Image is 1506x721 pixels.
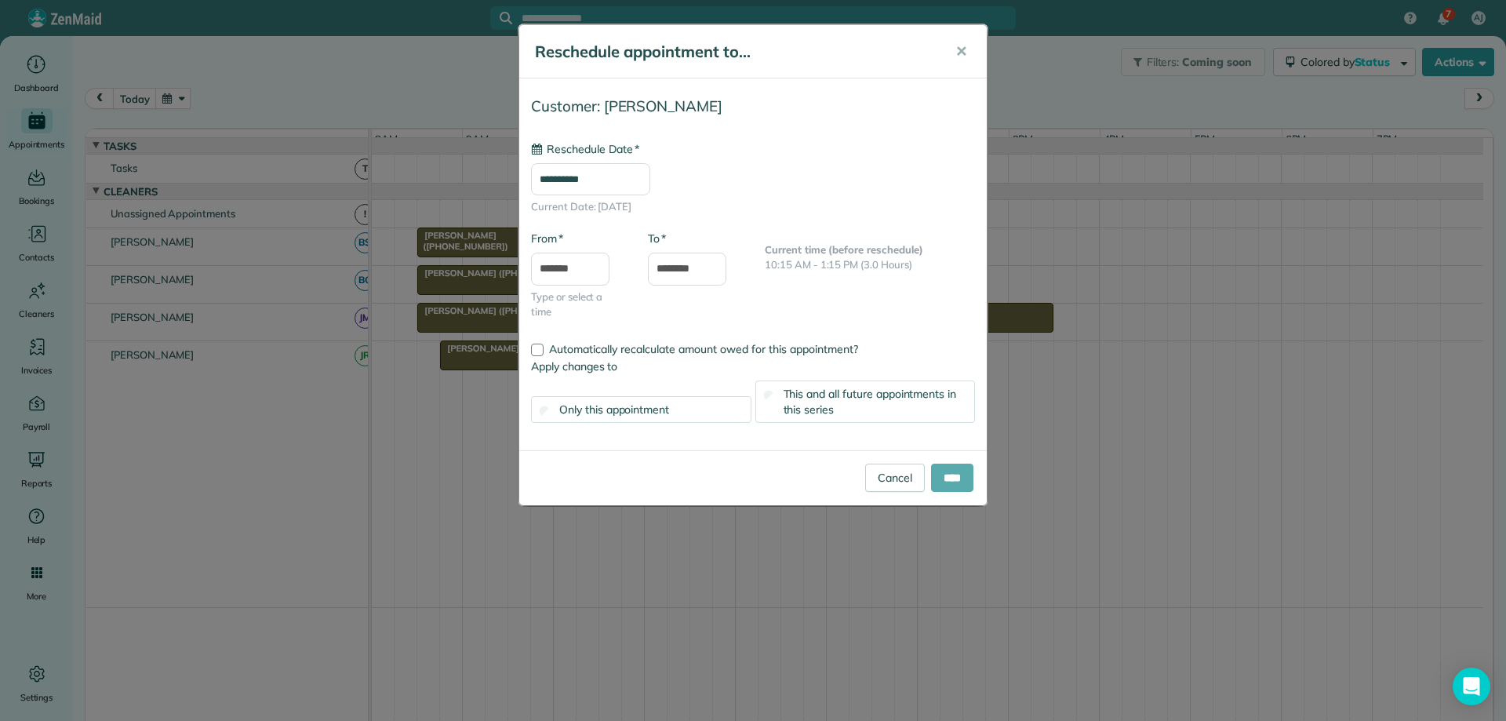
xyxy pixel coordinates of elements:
[549,342,858,356] span: Automatically recalculate amount owed for this appointment?
[784,387,957,417] span: This and all future appointments in this series
[865,464,925,492] a: Cancel
[763,390,773,400] input: This and all future appointments in this series
[648,231,666,246] label: To
[765,257,975,273] p: 10:15 AM - 1:15 PM (3.0 Hours)
[531,199,975,215] span: Current Date: [DATE]
[765,243,923,256] b: Current time (before reschedule)
[535,41,933,63] h5: Reschedule appointment to...
[531,359,975,374] label: Apply changes to
[955,42,967,60] span: ✕
[540,406,550,416] input: Only this appointment
[531,98,975,115] h4: Customer: [PERSON_NAME]
[531,289,624,320] span: Type or select a time
[1453,668,1490,705] div: Open Intercom Messenger
[531,231,563,246] label: From
[531,141,639,157] label: Reschedule Date
[559,402,669,417] span: Only this appointment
